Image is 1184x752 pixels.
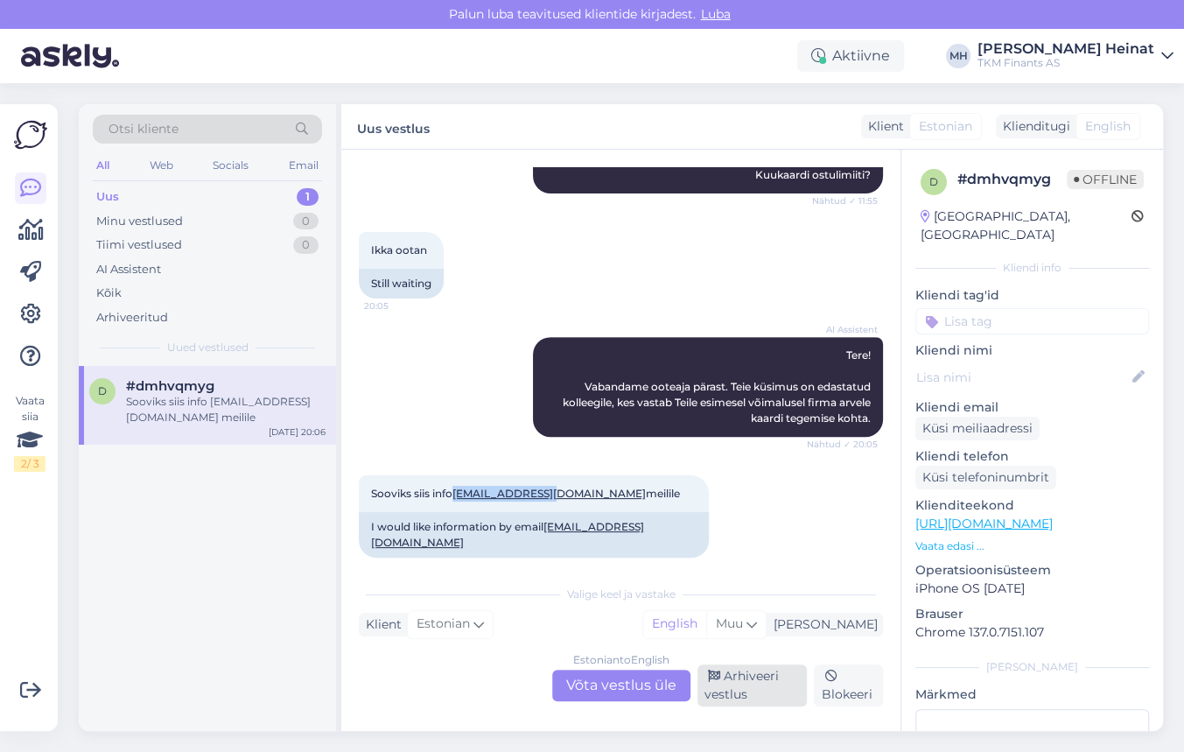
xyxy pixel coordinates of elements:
[915,447,1149,466] p: Kliendi telefon
[946,44,970,68] div: MH
[1067,170,1144,189] span: Offline
[915,286,1149,305] p: Kliendi tag'id
[921,207,1131,244] div: [GEOGRAPHIC_DATA], [GEOGRAPHIC_DATA]
[126,378,214,394] span: #dmhvqmyg
[915,561,1149,580] p: Operatsioonisüsteem
[814,664,883,706] div: Blokeeri
[96,188,119,206] div: Uus
[915,605,1149,623] p: Brauser
[359,615,402,634] div: Klient
[977,42,1173,70] a: [PERSON_NAME] HeinatTKM Finants AS
[14,393,46,472] div: Vaata siia
[915,398,1149,417] p: Kliendi email
[915,260,1149,276] div: Kliendi info
[696,6,736,22] span: Luba
[915,623,1149,642] p: Chrome 137.0.7151.107
[371,487,680,500] span: Sooviks siis info meilile
[98,384,107,397] span: d
[96,213,183,230] div: Minu vestlused
[552,670,690,701] div: Võta vestlus üle
[96,236,182,254] div: Tiimi vestlused
[767,615,878,634] div: [PERSON_NAME]
[573,652,669,668] div: Estonian to English
[96,309,168,327] div: Arhiveeritud
[14,456,46,472] div: 2 / 3
[126,394,326,425] div: Sooviks siis info [EMAIL_ADDRESS][DOMAIN_NAME] meilile
[716,615,743,631] span: Muu
[359,587,883,602] div: Valige keel ja vastake
[167,340,249,355] span: Uued vestlused
[915,308,1149,334] input: Lisa tag
[915,466,1056,489] div: Küsi telefoninumbrit
[915,496,1149,515] p: Klienditeekond
[812,194,878,207] span: Nähtud ✓ 11:55
[359,512,709,558] div: I would like information by email
[14,118,47,151] img: Askly Logo
[359,269,444,299] div: Still waiting
[996,117,1070,136] div: Klienditugi
[915,685,1149,704] p: Märkmed
[915,538,1149,554] p: Vaata edasi ...
[977,42,1154,56] div: [PERSON_NAME] Heinat
[797,40,904,72] div: Aktiivne
[563,348,873,425] span: Tere! Vabandame ooteaja pärast. Teie küsimus on edastatud kolleegile, kes vastab Teile esimesel v...
[452,487,646,500] a: [EMAIL_ADDRESS][DOMAIN_NAME]
[417,615,470,634] span: Estonian
[861,117,904,136] div: Klient
[929,175,938,188] span: d
[364,299,430,313] span: 20:05
[269,425,326,439] div: [DATE] 20:06
[293,236,319,254] div: 0
[293,213,319,230] div: 0
[93,154,113,177] div: All
[915,516,1053,531] a: [URL][DOMAIN_NAME]
[643,611,706,637] div: English
[285,154,322,177] div: Email
[915,341,1149,360] p: Kliendi nimi
[146,154,177,177] div: Web
[109,120,179,138] span: Otsi kliente
[807,438,878,451] span: Nähtud ✓ 20:05
[209,154,252,177] div: Socials
[812,323,878,336] span: AI Assistent
[919,117,972,136] span: Estonian
[915,580,1149,598] p: iPhone OS [DATE]
[371,243,427,257] span: Ikka ootan
[1085,117,1131,136] span: English
[916,368,1129,387] input: Lisa nimi
[697,664,808,706] div: Arhiveeri vestlus
[915,417,1040,440] div: Küsi meiliaadressi
[96,261,161,278] div: AI Assistent
[915,659,1149,675] div: [PERSON_NAME]
[96,285,122,302] div: Kõik
[364,559,430,572] span: 20:06
[357,115,430,138] label: Uus vestlus
[977,56,1154,70] div: TKM Finants AS
[957,169,1067,190] div: # dmhvqmyg
[297,188,319,206] div: 1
